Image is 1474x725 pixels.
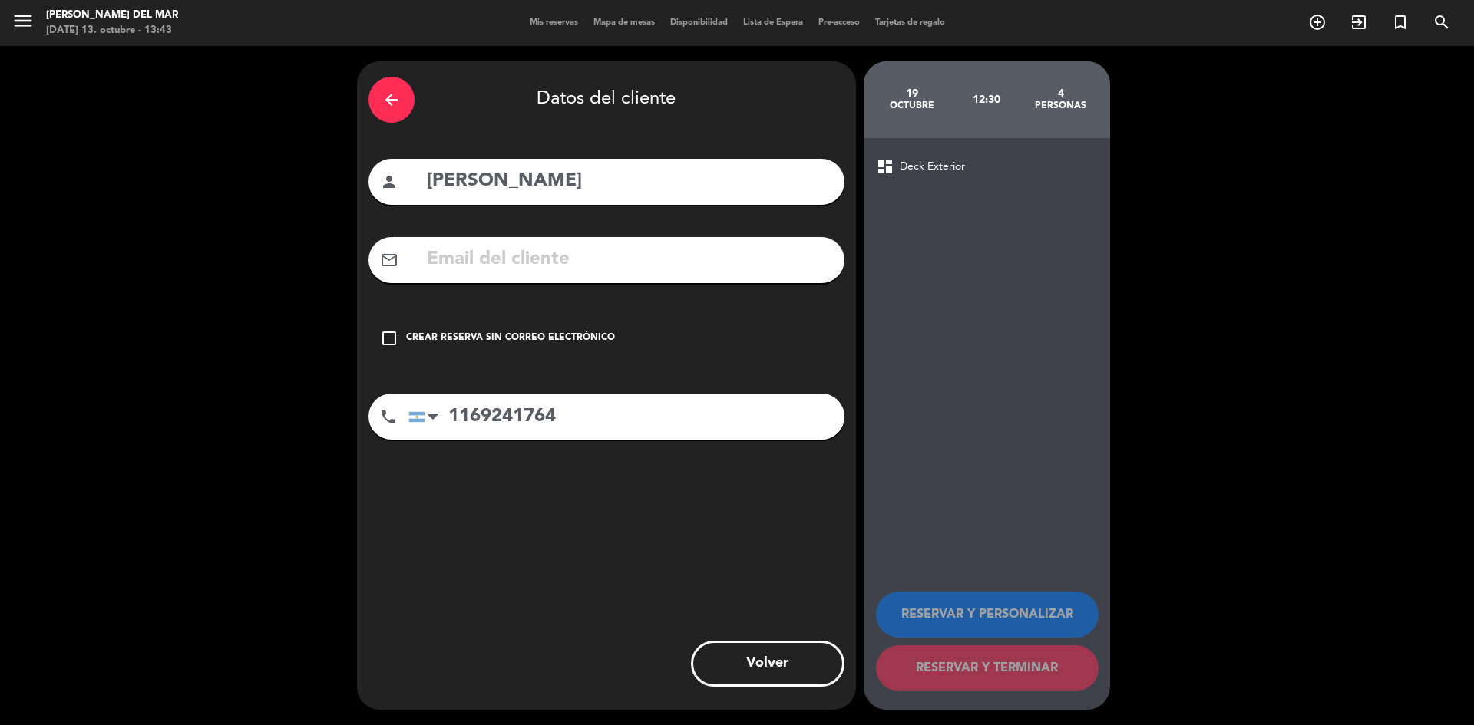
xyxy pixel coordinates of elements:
div: Crear reserva sin correo electrónico [406,331,615,346]
span: Lista de Espera [735,18,811,27]
button: RESERVAR Y TERMINAR [876,645,1099,691]
span: Disponibilidad [663,18,735,27]
i: turned_in_not [1391,13,1410,31]
i: person [380,173,398,191]
i: check_box_outline_blank [380,329,398,348]
i: search [1433,13,1451,31]
div: [DATE] 13. octubre - 13:43 [46,23,178,38]
button: menu [12,9,35,38]
span: Pre-acceso [811,18,868,27]
i: phone [379,407,398,426]
i: menu [12,9,35,32]
span: Mapa de mesas [586,18,663,27]
span: Deck Exterior [900,158,965,176]
button: Volver [691,641,844,687]
i: add_circle_outline [1308,13,1327,31]
div: Argentina: +54 [409,394,445,439]
span: Tarjetas de regalo [868,18,953,27]
i: exit_to_app [1350,13,1368,31]
div: 4 [1023,87,1098,100]
div: [PERSON_NAME] del Mar [46,8,178,23]
input: Número de teléfono... [408,394,844,440]
i: mail_outline [380,251,398,269]
button: RESERVAR Y PERSONALIZAR [876,592,1099,638]
div: personas [1023,100,1098,112]
span: dashboard [876,157,894,176]
div: 12:30 [949,73,1023,127]
span: Mis reservas [522,18,586,27]
i: arrow_back [382,91,401,109]
div: 19 [875,87,950,100]
input: Email del cliente [425,244,833,275]
input: Nombre del cliente [425,166,833,197]
div: octubre [875,100,950,112]
div: Datos del cliente [368,73,844,127]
